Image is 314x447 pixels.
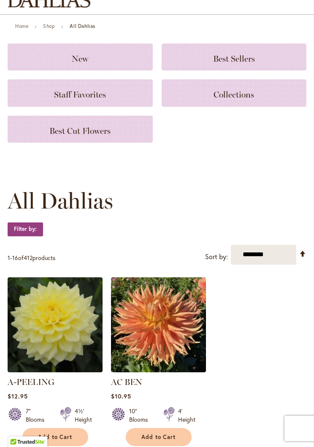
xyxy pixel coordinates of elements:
span: 1 [8,254,10,262]
a: Home [15,23,28,29]
span: Add to Cart [38,433,73,441]
div: 10" Blooms [129,407,153,424]
span: Best Cut Flowers [49,126,111,136]
img: A-Peeling [8,277,103,372]
div: 7" Blooms [26,407,50,424]
a: AC BEN [111,366,206,374]
span: New [72,54,88,64]
a: A-Peeling [8,366,103,374]
iframe: Launch Accessibility Center [6,417,30,441]
a: Shop [43,23,55,29]
a: AC BEN [111,377,142,387]
a: A-PEELING [8,377,54,387]
span: $12.95 [8,392,28,400]
div: 4' Height [178,407,195,424]
label: Sort by: [205,249,228,265]
span: Staff Favorites [54,89,106,100]
button: Add to Cart [22,428,88,446]
a: Best Sellers [162,43,307,70]
span: All Dahlias [8,188,113,214]
span: Best Sellers [213,54,255,64]
img: AC BEN [111,277,206,372]
button: Add to Cart [126,428,192,446]
span: 412 [24,254,32,262]
a: Collections [162,79,307,106]
span: $10.95 [111,392,131,400]
p: - of products [8,251,55,265]
a: Best Cut Flowers [8,116,153,143]
div: 4½' Height [75,407,92,424]
span: Add to Cart [141,433,176,441]
a: Staff Favorites [8,79,153,106]
span: Collections [214,89,254,100]
span: 16 [12,254,18,262]
a: New [8,43,153,70]
strong: All Dahlias [70,23,95,29]
strong: Filter by: [8,222,43,236]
